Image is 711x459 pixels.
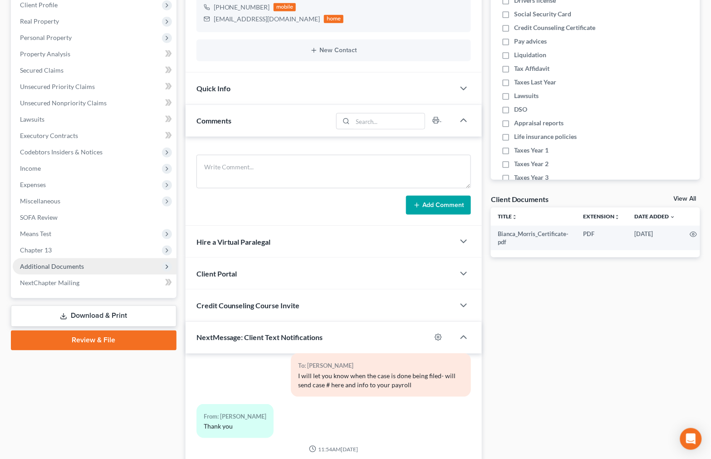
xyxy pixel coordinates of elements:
span: Miscellaneous [20,197,60,205]
span: Executory Contracts [20,132,78,139]
div: I will let you know when the case is done being filed- will send case # here and info to your pay... [298,371,464,390]
div: Client Documents [491,194,549,204]
span: Taxes Year 2 [515,159,549,168]
div: To: [PERSON_NAME] [298,360,464,371]
span: Codebtors Insiders & Notices [20,148,103,156]
a: Review & File [11,331,177,350]
a: Unsecured Nonpriority Claims [13,95,177,111]
span: Unsecured Priority Claims [20,83,95,90]
div: From: [PERSON_NAME] [204,411,266,422]
span: Life insurance policies [515,132,577,141]
span: Property Analysis [20,50,70,58]
span: Credit Counseling Course Invite [196,301,300,310]
a: Executory Contracts [13,128,177,144]
td: Bianca_Morris_Certificate-pdf [491,226,576,251]
a: Unsecured Priority Claims [13,79,177,95]
td: [DATE] [628,226,683,251]
span: Expenses [20,181,46,188]
a: SOFA Review [13,209,177,226]
span: SOFA Review [20,213,58,221]
span: Client Profile [20,1,58,9]
input: Search... [353,114,425,129]
a: NextChapter Mailing [13,275,177,291]
span: Hire a Virtual Paralegal [196,237,271,246]
span: Credit Counseling Certificate [515,23,596,32]
td: PDF [576,226,628,251]
span: Means Test [20,230,51,237]
span: DSO [515,105,528,114]
i: unfold_more [512,214,518,220]
span: Pay advices [515,37,547,46]
a: Lawsuits [13,111,177,128]
div: mobile [274,3,296,11]
a: Date Added expand_more [635,213,676,220]
span: Client Portal [196,269,237,278]
span: Additional Documents [20,262,84,270]
span: Income [20,164,41,172]
button: New Contact [204,47,464,54]
span: Liquidation [515,50,547,59]
span: Tax Affidavit [515,64,550,73]
span: Comments [196,116,231,125]
span: Unsecured Nonpriority Claims [20,99,107,107]
span: Real Property [20,17,59,25]
span: Secured Claims [20,66,64,74]
span: Social Security Card [515,10,572,19]
i: expand_more [670,214,676,220]
div: 11:54AM[DATE] [196,445,471,453]
a: Secured Claims [13,62,177,79]
span: Lawsuits [20,115,44,123]
div: Thank you [204,422,266,431]
div: [EMAIL_ADDRESS][DOMAIN_NAME] [214,15,320,24]
div: home [324,15,344,23]
div: Open Intercom Messenger [680,428,702,450]
span: Personal Property [20,34,72,41]
span: Quick Info [196,84,230,93]
div: [PHONE_NUMBER] [214,3,270,12]
span: Lawsuits [515,91,539,100]
a: View All [674,196,696,202]
a: Titleunfold_more [498,213,518,220]
span: Taxes Last Year [515,78,557,87]
span: Taxes Year 3 [515,173,549,182]
a: Property Analysis [13,46,177,62]
span: Chapter 13 [20,246,52,254]
span: NextMessage: Client Text Notifications [196,333,323,342]
span: Appraisal reports [515,118,564,128]
i: unfold_more [615,214,620,220]
a: Download & Print [11,306,177,327]
span: NextChapter Mailing [20,279,79,286]
a: Extensionunfold_more [584,213,620,220]
span: Taxes Year 1 [515,146,549,155]
button: Add Comment [406,196,471,215]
